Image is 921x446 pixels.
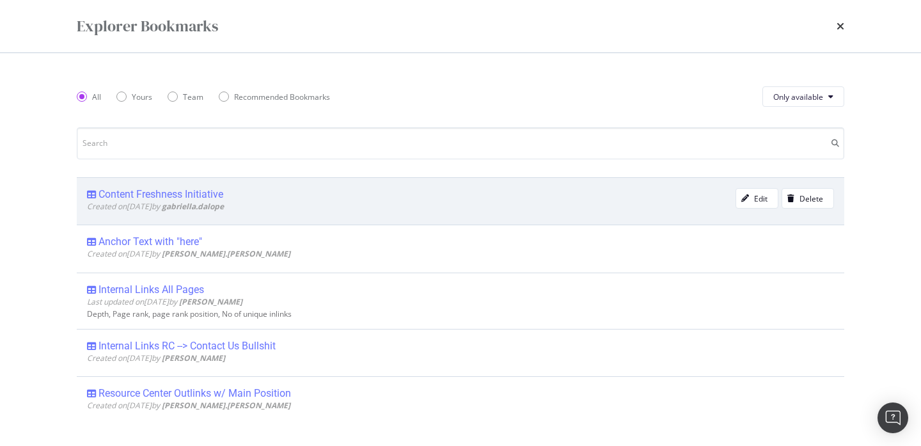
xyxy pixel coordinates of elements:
[87,296,242,307] span: Last updated on [DATE] by
[77,92,101,102] div: All
[878,402,908,433] div: Open Intercom Messenger
[162,201,224,212] b: gabriella.dalope
[762,86,844,107] button: Only available
[837,15,844,37] div: times
[98,235,202,248] div: Anchor Text with "here"
[87,248,290,259] span: Created on [DATE] by
[116,92,152,102] div: Yours
[754,193,767,204] div: Edit
[77,127,844,159] input: Search
[183,92,203,102] div: Team
[162,248,290,259] b: [PERSON_NAME].[PERSON_NAME]
[162,400,290,411] b: [PERSON_NAME].[PERSON_NAME]
[179,296,242,307] b: [PERSON_NAME]
[736,188,778,209] button: Edit
[773,92,823,102] span: Only available
[87,400,290,411] span: Created on [DATE] by
[98,188,223,201] div: Content Freshness Initiative
[168,92,203,102] div: Team
[219,92,330,102] div: Recommended Bookmarks
[92,92,101,102] div: All
[87,310,834,319] div: Depth, Page rank, page rank position, No of unique inlinks
[799,193,823,204] div: Delete
[87,353,225,363] span: Created on [DATE] by
[234,92,330,102] div: Recommended Bookmarks
[98,340,276,353] div: Internal Links RC --> Contact Us Bullshit
[98,387,291,400] div: Resource Center Outlinks w/ Main Position
[132,92,152,102] div: Yours
[77,15,218,37] div: Explorer Bookmarks
[98,283,204,296] div: Internal Links All Pages
[162,353,225,363] b: [PERSON_NAME]
[87,201,224,212] span: Created on [DATE] by
[782,188,834,209] button: Delete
